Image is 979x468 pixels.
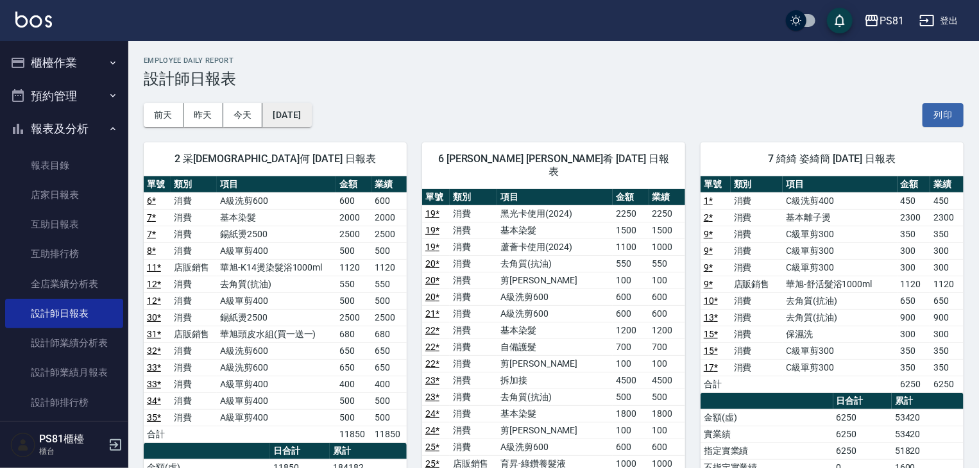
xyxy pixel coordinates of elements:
[371,409,407,426] td: 500
[450,288,497,305] td: 消費
[371,242,407,259] td: 500
[217,176,336,193] th: 項目
[716,153,948,165] span: 7 綺綺 姿綺簡 [DATE] 日報表
[438,153,670,178] span: 6 [PERSON_NAME] [PERSON_NAME]肴 [DATE] 日報表
[930,359,964,376] td: 350
[217,392,336,409] td: A級單剪400
[649,272,685,288] td: 100
[613,255,649,272] td: 550
[898,209,931,226] td: 2300
[649,389,685,405] td: 500
[833,409,892,426] td: 6250
[898,309,931,326] td: 900
[930,192,964,209] td: 450
[217,209,336,226] td: 基本染髮
[898,276,931,292] td: 1120
[336,326,371,342] td: 680
[613,305,649,322] td: 600
[336,259,371,276] td: 1120
[783,192,897,209] td: C級洗剪400
[649,405,685,422] td: 1800
[371,309,407,326] td: 2500
[880,13,904,29] div: PS81
[497,338,613,355] td: 自備護髮
[701,176,964,393] table: a dense table
[898,292,931,309] td: 650
[613,238,649,255] td: 1100
[701,376,731,392] td: 合計
[731,309,783,326] td: 消費
[930,176,964,193] th: 業績
[10,432,36,458] img: Person
[930,292,964,309] td: 650
[649,189,685,206] th: 業績
[217,259,336,276] td: 華旭-K14燙染髮浴1000ml
[497,222,613,238] td: 基本染髮
[930,326,964,342] td: 300
[5,46,123,79] button: 櫃檯作業
[450,272,497,288] td: 消費
[217,292,336,309] td: A級單剪400
[371,342,407,359] td: 650
[892,426,964,442] td: 53420
[422,189,450,206] th: 單號
[371,392,407,409] td: 500
[5,239,123,269] a: 互助排行榜
[171,392,217,409] td: 消費
[649,238,685,255] td: 1000
[898,359,931,376] td: 350
[5,112,123,146] button: 報表及分析
[144,176,171,193] th: 單號
[783,359,897,376] td: C級單剪300
[371,276,407,292] td: 550
[731,359,783,376] td: 消費
[613,272,649,288] td: 100
[497,422,613,439] td: 剪[PERSON_NAME]
[144,103,183,127] button: 前天
[898,259,931,276] td: 300
[5,417,123,447] a: 每日收支明細
[450,205,497,222] td: 消費
[371,209,407,226] td: 2000
[5,180,123,210] a: 店家日報表
[731,326,783,342] td: 消費
[262,103,311,127] button: [DATE]
[930,276,964,292] td: 1120
[701,176,731,193] th: 單號
[171,326,217,342] td: 店販銷售
[171,376,217,392] td: 消費
[649,222,685,238] td: 1500
[497,288,613,305] td: A級洗剪600
[450,372,497,389] td: 消費
[613,372,649,389] td: 4500
[371,326,407,342] td: 680
[497,238,613,255] td: 蘆薈卡使用(2024)
[336,209,371,226] td: 2000
[171,259,217,276] td: 店販銷售
[649,322,685,338] td: 1200
[613,439,649,455] td: 600
[930,209,964,226] td: 2300
[783,309,897,326] td: 去角質(抗油)
[450,355,497,372] td: 消費
[613,338,649,355] td: 700
[144,426,171,442] td: 合計
[217,409,336,426] td: A級單剪400
[930,309,964,326] td: 900
[450,338,497,355] td: 消費
[833,426,892,442] td: 6250
[336,242,371,259] td: 500
[371,192,407,209] td: 600
[371,176,407,193] th: 業績
[371,359,407,376] td: 650
[649,422,685,439] td: 100
[892,409,964,426] td: 53420
[783,259,897,276] td: C級單剪300
[171,359,217,376] td: 消費
[183,103,223,127] button: 昨天
[859,8,909,34] button: PS81
[336,359,371,376] td: 650
[731,226,783,242] td: 消費
[731,292,783,309] td: 消費
[450,305,497,322] td: 消費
